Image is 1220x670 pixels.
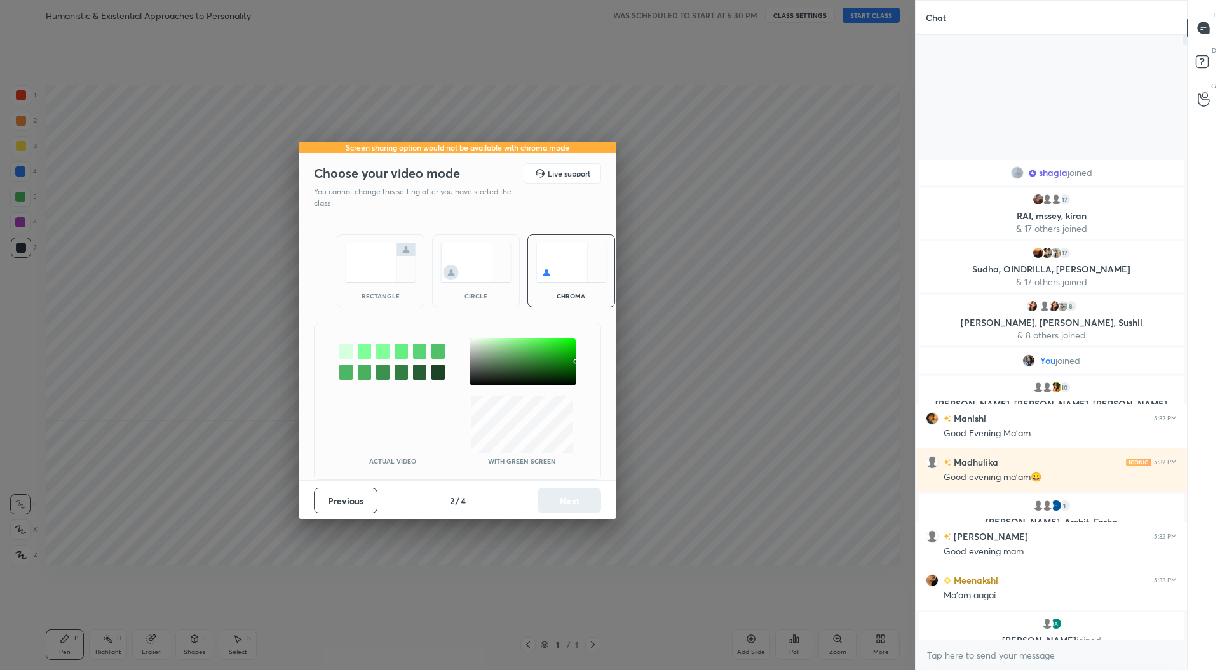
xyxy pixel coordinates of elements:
img: default.png [1041,617,1054,630]
img: 6b36bf34252f4efab88ad8f0eef6d6a1.jpg [1050,246,1062,259]
div: 8 [1065,300,1078,312]
p: & 17 others joined [926,277,1176,287]
img: Learner_Badge_scholar_0185234fc8.svg [1029,170,1036,177]
div: Good Evening Ma’am.. [944,427,1177,440]
p: & 8 others joined [926,330,1176,340]
div: Screen sharing option would not be available with chroma mode [299,142,616,153]
span: joined [1076,634,1101,646]
img: default.png [1032,499,1045,512]
div: 5:32 PM [1154,533,1177,540]
img: 4dfe6ba754274e15b72158829a1d452b.32428425_3 [1050,499,1062,512]
img: chromaScreenIcon.c19ab0a0.svg [536,243,607,283]
h5: Live support [548,170,590,177]
p: [PERSON_NAME] [926,635,1176,645]
img: default.png [1038,300,1051,312]
img: cbab1b4dc6bf49b2a4f6bad1028c59d9.jpg [926,412,939,425]
img: 47c34927bddc492d89ecd25025973feb.100720839_3 [1050,617,1062,630]
div: 5:33 PM [1154,577,1177,584]
img: no-rating-badge.077c3623.svg [944,533,951,540]
img: normalScreenIcon.ae25ed63.svg [345,243,416,283]
p: You cannot change this setting after you have started the class [314,186,520,209]
div: 5:32 PM [1154,415,1177,422]
img: 1288f40bab514685824f50a63ae96145.jpg [1050,381,1062,394]
button: Previous [314,488,377,513]
p: [PERSON_NAME], [PERSON_NAME], [PERSON_NAME] [926,399,1176,409]
p: T [1212,10,1216,20]
div: 1 [1059,499,1071,512]
img: 94f8171498bc40b7aeef81a44ad0c67b.jpg [926,574,939,587]
img: default.png [926,456,939,469]
p: Sudha, OINDRILLA, [PERSON_NAME] [926,264,1176,274]
img: default.png [1050,193,1062,206]
img: no-rating-badge.077c3623.svg [944,459,951,466]
div: Ma'am aagai [944,589,1177,602]
img: ef76453e6f174318910db700cd3d084b.jpg [1032,193,1045,206]
div: Good evening mam [944,546,1177,558]
p: [PERSON_NAME], [PERSON_NAME], Sushil [926,318,1176,328]
img: default.png [1032,381,1045,394]
div: chroma [546,293,597,299]
h2: Choose your video mode [314,165,460,182]
p: G [1211,81,1216,91]
h4: / [456,494,459,507]
h6: Manishi [951,412,986,425]
p: Chat [916,1,956,34]
h6: [PERSON_NAME] [951,530,1028,543]
img: Learner_Badge_beginner_1_8b307cf2a0.svg [944,577,951,584]
div: 17 [1059,246,1071,259]
img: 4d2770d6eb6a45acbaf10884fe0ef15b.jpg [1056,300,1069,312]
h4: 2 [450,494,454,507]
span: joined [1055,356,1080,366]
img: 3 [1047,300,1060,312]
p: D [1212,46,1216,55]
span: joined [1067,168,1092,178]
div: Good evening ma’am😀 [944,471,1177,484]
p: RAI, mssey, kiran [926,211,1176,221]
h4: 4 [461,494,466,507]
img: circleScreenIcon.acc0effb.svg [440,243,512,283]
h6: Meenakshi [951,573,998,587]
h6: Madhulika [951,455,998,469]
img: 3 [1026,300,1038,312]
div: grid [916,157,1187,640]
img: default.png [1041,381,1054,394]
div: circle [451,293,501,299]
img: default.png [926,530,939,543]
img: iconic-light.a09c19a4.png [1126,459,1151,466]
img: no-rating-badge.077c3623.svg [944,415,951,422]
img: 64c480dbd59e4e6f8cdb856fa9951b72.jpg [1032,246,1045,259]
span: shagla [1039,168,1067,178]
img: default.png [1041,193,1054,206]
div: rectangle [355,293,406,299]
img: default.png [1041,499,1054,512]
img: e790fd2257ae49ebaec70e20e582d26a.jpg [1022,354,1035,367]
div: 10 [1059,381,1071,394]
span: You [1040,356,1055,366]
div: 17 [1059,193,1071,206]
img: 3 [1041,246,1054,259]
p: With green screen [488,458,556,464]
p: & 17 others joined [926,224,1176,234]
div: 5:32 PM [1154,459,1177,466]
img: 70ec3681391440f2bb18d82d52f19a80.jpg [1011,166,1024,179]
p: Actual Video [369,458,416,464]
p: [PERSON_NAME], Archit, Farha [926,517,1176,527]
